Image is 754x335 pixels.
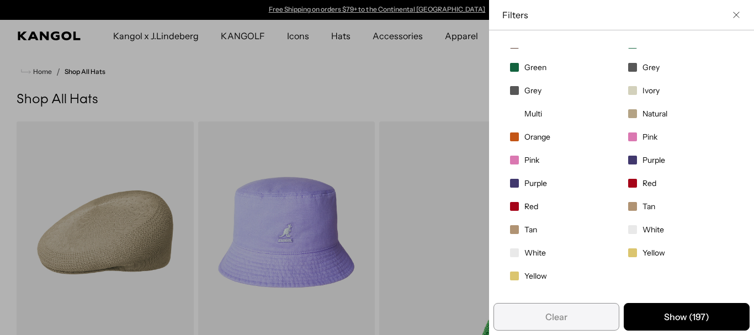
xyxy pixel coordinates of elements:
[643,86,660,95] span: Ivory
[643,62,660,72] span: Grey
[643,225,664,235] span: White
[524,178,547,188] span: Purple
[643,201,655,211] span: Tan
[524,248,546,258] span: White
[524,86,541,95] span: Grey
[643,155,665,165] span: Purple
[643,132,657,142] span: Pink
[524,201,538,211] span: Red
[524,155,539,165] span: Pink
[624,303,750,331] button: Apply selected filters
[524,109,542,119] span: Multi
[524,132,550,142] span: Orange
[502,9,728,21] span: Filters
[524,271,547,281] span: Yellow
[524,62,546,72] span: Green
[643,109,667,119] span: Natural
[524,225,537,235] span: Tan
[643,248,665,258] span: Yellow
[732,10,741,19] button: Close filter list
[643,178,656,188] span: Red
[493,303,619,331] button: Remove all filters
